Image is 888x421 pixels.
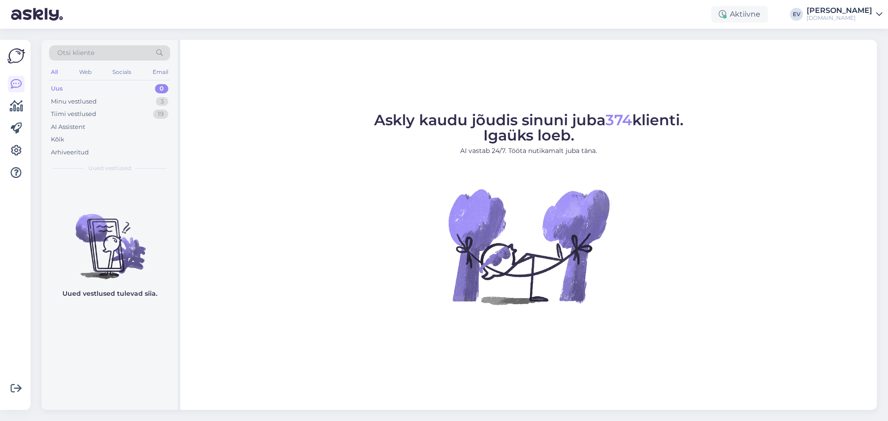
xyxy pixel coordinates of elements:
[57,48,94,58] span: Otsi kliente
[111,66,133,78] div: Socials
[49,66,60,78] div: All
[151,66,170,78] div: Email
[51,110,96,119] div: Tiimi vestlused
[51,84,63,93] div: Uus
[7,47,25,65] img: Askly Logo
[51,97,97,106] div: Minu vestlused
[790,8,803,21] div: EV
[42,197,178,281] img: No chats
[374,146,684,156] p: AI vastab 24/7. Tööta nutikamalt juba täna.
[807,14,872,22] div: [DOMAIN_NAME]
[62,289,157,299] p: Uued vestlused tulevad siia.
[51,148,89,157] div: Arhiveeritud
[807,7,872,14] div: [PERSON_NAME]
[153,110,168,119] div: 19
[807,7,882,22] a: [PERSON_NAME][DOMAIN_NAME]
[605,111,632,129] span: 374
[711,6,768,23] div: Aktiivne
[374,111,684,144] span: Askly kaudu jõudis sinuni juba klienti. Igaüks loeb.
[51,122,85,132] div: AI Assistent
[445,163,612,329] img: No Chat active
[51,135,64,144] div: Kõik
[77,66,93,78] div: Web
[156,97,168,106] div: 3
[155,84,168,93] div: 0
[88,164,131,172] span: Uued vestlused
